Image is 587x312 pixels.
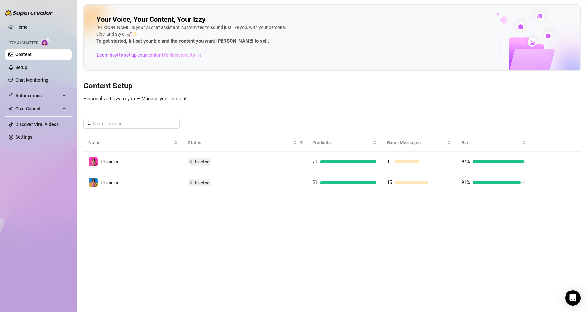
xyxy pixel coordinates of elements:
span: Inactive [195,180,209,185]
span: 71 [312,159,317,164]
th: Bump Messages [382,134,457,152]
span: 51 [312,179,317,185]
span: Status [188,139,292,146]
span: Ukrainian [101,159,120,164]
th: Products [307,134,382,152]
th: Bio [456,134,531,152]
img: logo-BBDzfeDw.svg [5,10,53,16]
span: Learn how to set up your content for best results [97,52,195,59]
a: Learn how to set up your content for best results [96,50,207,60]
span: Bio [461,139,521,146]
img: AI Chatter [41,37,51,47]
strong: To get started, fill out your bio and the content you want [PERSON_NAME] to sell. [96,38,269,44]
a: Home [15,24,28,29]
span: thunderbolt [8,93,13,98]
span: Izzy AI Chatter [8,40,38,46]
span: Name [88,139,172,146]
th: Status [183,134,307,152]
span: 11 [387,159,392,164]
img: Chat Copilot [8,106,13,111]
h2: Your Voice, Your Content, Your Izzy [96,15,205,24]
span: 91% [461,179,470,185]
span: Products [312,139,372,146]
a: Content [15,52,32,57]
div: [PERSON_NAME] is your AI chat assistant, customized to sound just like you, with your persona, vi... [96,24,289,45]
span: Personalized Izzy to you — Manage your content. [83,96,188,102]
span: filter [298,138,305,147]
span: Chat Copilot [15,103,61,114]
div: Open Intercom Messenger [565,290,581,306]
span: search [87,121,92,126]
span: Automations [15,91,61,101]
span: filter [299,141,303,144]
span: arrow-right [197,52,203,58]
img: Ukrainian [89,178,98,187]
th: Name [83,134,183,152]
a: Discover Viral Videos [15,122,59,127]
img: Ukrainian [89,157,98,166]
span: Ukrainian [101,180,120,185]
a: Chat Monitoring [15,78,48,83]
span: 15 [387,179,392,185]
input: Search account [93,120,171,127]
span: 97% [461,159,470,164]
a: Setup [15,65,27,70]
a: Settings [15,135,32,140]
h3: Content Setup [83,81,581,91]
span: Bump Messages [387,139,446,146]
span: Inactive [195,160,209,164]
img: ai-chatter-content-library-cLFOSyPT.png [481,5,580,70]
